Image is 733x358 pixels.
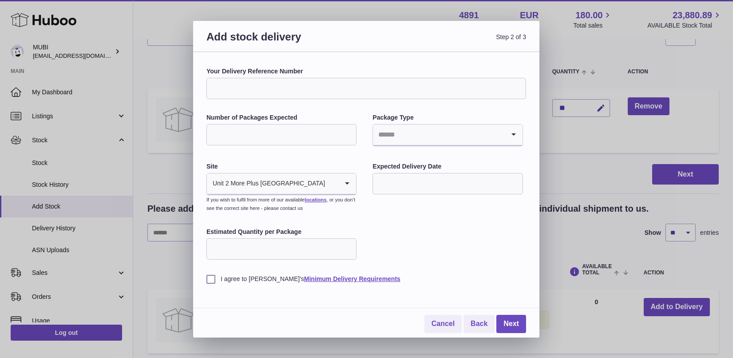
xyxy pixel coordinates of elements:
[206,197,355,211] small: If you wish to fulfil from more of our available , or you don’t see the correct site here - pleas...
[304,275,400,282] a: Minimum Delivery Requirements
[206,113,357,122] label: Number of Packages Expected
[206,275,526,283] label: I agree to [PERSON_NAME]'s
[207,173,356,195] div: Search for option
[372,162,523,171] label: Expected Delivery Date
[496,315,526,333] a: Next
[372,113,523,122] label: Package Type
[305,197,326,202] a: locations
[206,228,357,236] label: Estimated Quantity per Package
[206,30,366,54] h3: Add stock delivery
[366,30,526,54] span: Step 2 of 3
[206,67,526,76] label: Your Delivery Reference Number
[325,173,338,194] input: Search for option
[464,315,495,333] a: Back
[373,125,504,145] input: Search for option
[207,173,325,194] span: Unit 2 More Plus [GEOGRAPHIC_DATA]
[373,125,522,146] div: Search for option
[206,162,357,171] label: Site
[424,315,462,333] a: Cancel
